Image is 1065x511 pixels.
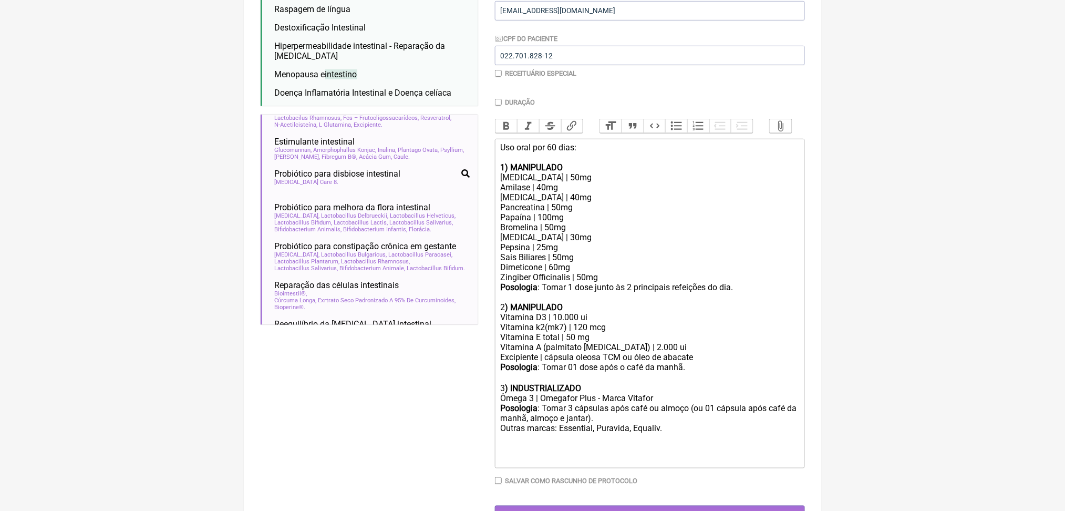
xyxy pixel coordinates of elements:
span: Probiótico para disbiose intestinal [275,169,401,179]
span: Estimulante intestinal [275,137,355,147]
div: Vitamina E total | 50 mg [500,332,799,342]
label: Receituário Especial [505,69,576,77]
span: [MEDICAL_DATA] [275,212,320,219]
strong: ) MANIPULADO [505,302,563,312]
span: Probiótico para constipação crônica em gestante [275,241,457,251]
div: Sais Biliares | 50mg [500,252,799,262]
span: Lactobacillus Bifidum [275,219,333,226]
label: Duração [505,98,535,106]
span: Lactobacillus Delbrueckii [322,212,389,219]
button: Italic [517,119,539,133]
button: Link [561,119,583,133]
div: Uso oral por 60 dias: [500,142,799,172]
span: Bifidobacterium Animalis [275,226,342,233]
span: Florácia [409,226,432,233]
div: [MEDICAL_DATA] | 30mg [500,232,799,242]
button: Strikethrough [539,119,561,133]
span: Lactobacillus Lactis [334,219,388,226]
button: Increase Level [731,119,753,133]
div: Dimeticone | 60mg [500,262,799,272]
strong: Posologia [500,403,537,413]
label: CPF do Paciente [495,35,558,43]
div: Pepsina | 25mg [500,242,799,252]
div: : Tomar 3 cápsulas após café ou almoço (ou 01 cápsula após café da manhã, almoço e jantar). Outra... [500,403,799,464]
span: Hiperpermeabilidade intestinal - Reparação da [MEDICAL_DATA] [275,41,446,61]
span: Reequilíbrio da [MEDICAL_DATA] intestinal [275,319,432,329]
div: : Tomar 1 dose junto às 2 principais refeições do dia. 2 [500,282,799,312]
button: Bold [495,119,518,133]
span: Fos – Frutooligossacarídeos [344,115,419,121]
div: Bromelina | 50mg [500,222,799,232]
span: Lactobacillus Helveticus [390,212,456,219]
span: Probiótico para melhora da flora intestinal [275,202,431,212]
span: Lactobacillus Bifidum [407,265,466,272]
span: Glucomannan, Amorphophallus Konjac [275,147,377,154]
span: Destoxificação Intestinal [275,23,366,33]
span: [MEDICAL_DATA] [275,251,320,258]
button: Decrease Level [709,119,731,133]
span: N-Acetilcisteína [275,121,318,128]
span: Excipiente [354,121,383,128]
span: [MEDICAL_DATA] Care 8 [275,179,339,186]
span: Lactobacillus Bulgaricus [322,251,387,258]
div: Vitamina A (palmitato [MEDICAL_DATA]) | 2.000 ui Excipiente | cápsula oleosa TCM ou óleo de abacate [500,342,799,362]
div: Pancreatina | 50mg [500,202,799,212]
div: Papaína | 100mg [500,212,799,222]
span: Biointestil® [275,290,307,297]
label: Salvar como rascunho de Protocolo [505,477,637,485]
span: Doença Inflamatória Intestinal e Doença celíaca [275,88,452,98]
div: Amilase | 40mg [500,182,799,192]
span: Cúrcuma Longa, Exrtrato Seco Padronizado A 95% De Curcuminoides [275,297,456,304]
span: intestino [325,69,357,79]
span: [PERSON_NAME] [275,154,320,160]
span: Lactobacillus Rhamnosus [342,258,410,265]
div: [MEDICAL_DATA] | 50mg [500,172,799,182]
span: Lactobacillus Salivarius [390,219,453,226]
div: : Tomar 01 dose após o café da manhã. ㅤ 3 [500,362,799,393]
span: Lactobacillus Salivarius [275,265,338,272]
strong: Posologia [500,282,537,292]
span: Resveratrol [421,115,452,121]
span: Lactobacillus Plantarum [275,258,340,265]
span: Plantago Ovata, Psyllium [398,147,464,154]
button: Attach Files [770,119,792,133]
button: Quote [622,119,644,133]
span: Bioperine® [275,304,306,311]
span: Raspagem de língua [275,4,351,14]
span: Bifidobacterium Animale [340,265,406,272]
div: Zingiber Officinalis | 50mg [500,272,799,282]
strong: 1) MANIPULADO [500,162,563,172]
span: Lactobacillus Paracasei [389,251,453,258]
span: Reparação das células intestinais [275,280,399,290]
button: Bullets [665,119,687,133]
span: Lactobacilus Rhamnosus [275,115,342,121]
span: L Glutamina [319,121,353,128]
strong: Posologia [500,362,537,372]
span: Bifidobacterium Infantis [344,226,408,233]
span: Menopausa e [275,69,357,79]
button: Numbers [687,119,709,133]
div: Ômega 3 | Omegafor Plus - Marca Vitafor [500,393,799,403]
div: [MEDICAL_DATA] | 40mg [500,192,799,202]
div: Vitamina D3 | 10.000 ui [500,312,799,322]
button: Code [644,119,666,133]
span: Inulina [378,147,397,154]
button: Heading [600,119,622,133]
span: Fibregum B®, Acácia Gum, Caule [322,154,410,160]
strong: ) INDUSTRIALIZADO [505,383,581,393]
div: Vitamina k2(mk7) | 120 mcg [500,322,799,332]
